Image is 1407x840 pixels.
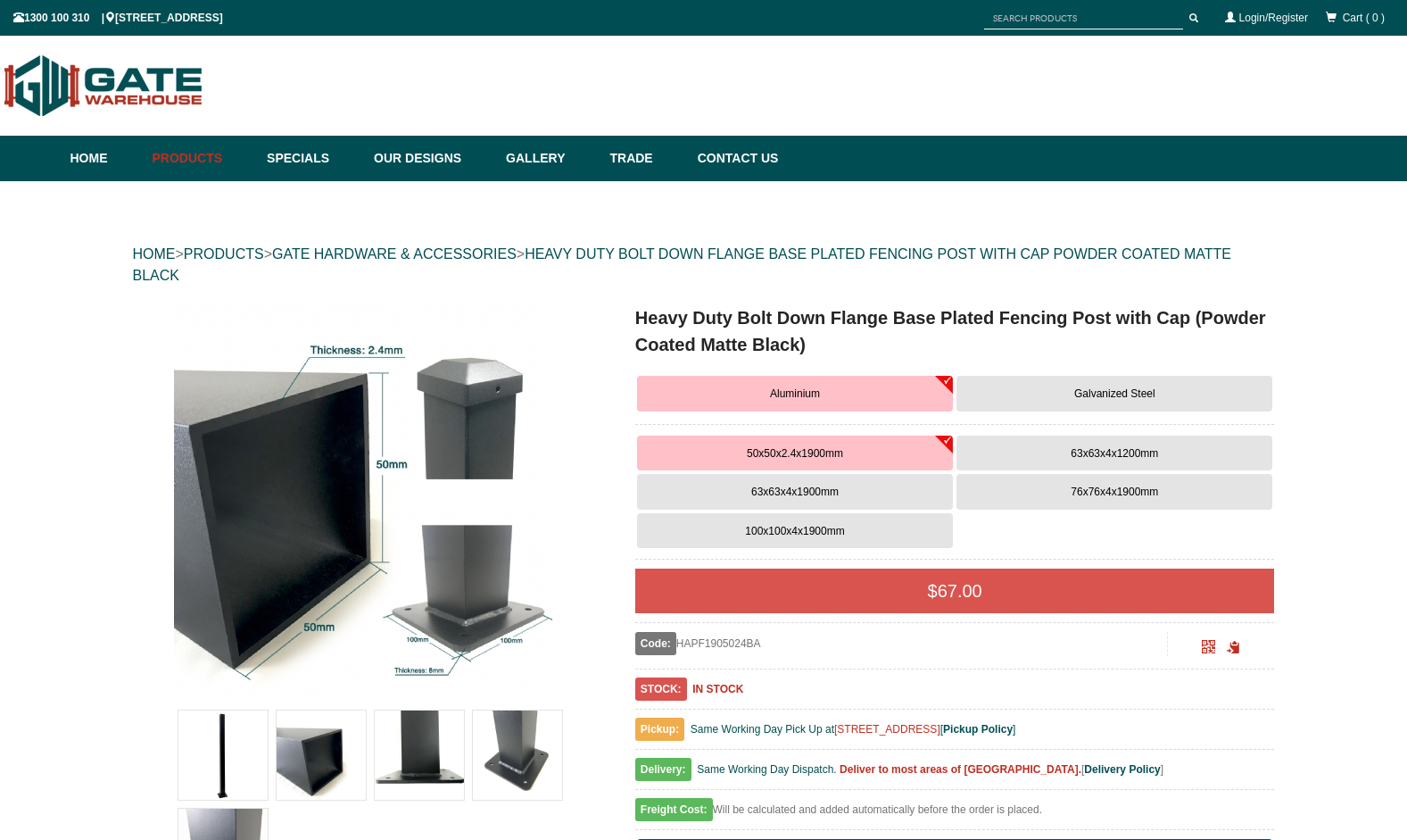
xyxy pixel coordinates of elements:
[184,246,264,262] a: PRODUCTS
[637,513,953,549] button: 100x100x4x1900mm
[272,246,517,262] a: GATE HARDWARE & ACCESSORIES
[770,387,820,400] span: Aluminium
[840,763,1081,776] b: Deliver to most areas of [GEOGRAPHIC_DATA].
[747,447,843,460] span: 50x50x2.4x1900mm
[834,723,940,736] a: [STREET_ADDRESS]
[697,763,837,776] span: Same Working Day Dispatch.
[635,632,676,655] span: Code:
[1071,486,1158,498] span: 76x76x4x1900mm
[277,711,366,800] img: Heavy Duty Bolt Down Flange Base Plated Fencing Post with Cap (Powder Coated Matte Black)
[135,304,607,697] a: Heavy Duty Bolt Down Flange Base Plated Fencing Post with Cap (Powder Coated Matte Black) - Alumi...
[637,474,953,510] button: 63x63x4x1900mm
[637,436,953,471] button: 50x50x2.4x1900mm
[635,632,1168,655] div: HAPF1905024BA
[375,711,464,800] img: Heavy Duty Bolt Down Flange Base Plated Fencing Post with Cap (Powder Coated Matte Black)
[692,683,743,695] b: IN STOCK
[13,12,223,24] span: 1300 100 310 | [STREET_ADDRESS]
[635,759,1275,790] div: [ ]
[956,474,1272,510] button: 76x76x4x1900mm
[1343,12,1385,24] span: Cart ( 0 )
[178,711,268,800] img: Heavy Duty Bolt Down Flange Base Plated Fencing Post with Cap (Powder Coated Matte Black)
[635,799,1275,830] div: Will be calculated and added automatically before the order is placed.
[133,246,176,262] a: HOME
[174,304,567,697] img: Heavy Duty Bolt Down Flange Base Plated Fencing Post with Cap (Powder Coated Matte Black) - Alumi...
[497,136,600,181] a: Gallery
[1239,12,1308,24] a: Login/Register
[1074,387,1155,400] span: Galvanized Steel
[144,136,259,181] a: Products
[635,569,1275,613] div: $
[473,711,562,800] img: Heavy Duty Bolt Down Flange Base Plated Fencing Post with Cap (Powder Coated Matte Black)
[689,136,779,181] a: Contact Us
[751,486,839,498] span: 63x63x4x1900mm
[956,436,1272,471] button: 63x63x4x1200mm
[635,758,691,781] span: Delivery:
[984,7,1183,29] input: SEARCH PRODUCTS
[1227,641,1240,654] span: Click to copy the URL
[258,136,365,181] a: Specials
[365,136,497,181] a: Our Designs
[635,678,687,701] span: STOCK:
[943,723,1013,736] a: Pickup Policy
[745,525,844,537] span: 100x100x4x1900mm
[691,723,1016,736] span: Same Working Day Pick Up at [ ]
[1202,643,1215,655] a: Click to enlarge and scan to share.
[600,136,688,181] a: Trade
[133,226,1275,304] div: > > >
[1071,447,1158,460] span: 63x63x4x1200mm
[637,376,953,412] button: Aluminium
[133,246,1231,283] a: HEAVY DUTY BOLT DOWN FLANGE BASE PLATED FENCING POST WITH CAP POWDER COATED MATTE BLACK
[938,581,982,601] span: 67.00
[635,798,713,821] span: Freight Cost:
[635,304,1275,358] h1: Heavy Duty Bolt Down Flange Base Plated Fencing Post with Cap (Powder Coated Matte Black)
[635,718,684,741] span: Pickup:
[70,136,144,181] a: Home
[956,376,1272,412] button: Galvanized Steel
[1084,763,1160,776] a: Delivery Policy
